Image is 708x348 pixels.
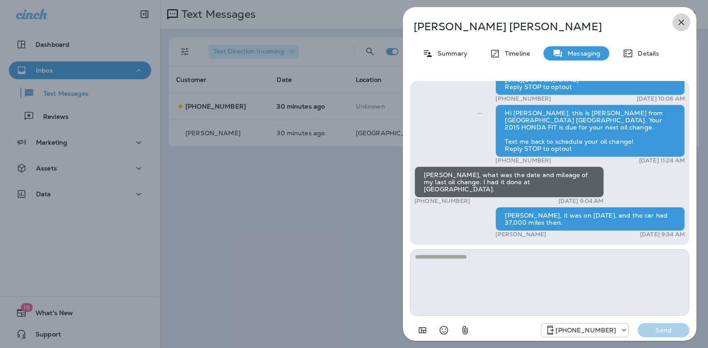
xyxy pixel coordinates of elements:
p: [PHONE_NUMBER] [555,327,616,334]
p: [DATE] 9:04 AM [559,198,604,205]
p: Messaging [563,50,600,57]
div: [PERSON_NAME], it was on [DATE], and the car had 37,000 miles then. [495,207,685,231]
p: [PERSON_NAME] [PERSON_NAME] [414,20,656,33]
div: [PERSON_NAME], what was the date and mileage of my last oil change. I had it done at [GEOGRAPHIC_... [414,166,604,198]
p: [PHONE_NUMBER] [414,198,470,205]
div: Hi [PERSON_NAME], this is [PERSON_NAME] from [GEOGRAPHIC_DATA] [GEOGRAPHIC_DATA]. Your 2015 HONDA... [495,105,685,157]
p: [DATE] 9:34 AM [640,231,685,238]
div: +1 (984) 409-9300 [541,325,628,336]
button: Select an emoji [435,321,453,339]
p: [PHONE_NUMBER] [495,95,551,102]
button: Add in a premade template [414,321,431,339]
p: [PERSON_NAME] [495,231,546,238]
p: [PHONE_NUMBER] [495,157,551,164]
p: Timeline [500,50,530,57]
p: [DATE] 10:06 AM [637,95,685,102]
p: [DATE] 11:24 AM [639,157,685,164]
p: Details [633,50,659,57]
span: Sent [478,109,482,117]
p: Summary [433,50,467,57]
